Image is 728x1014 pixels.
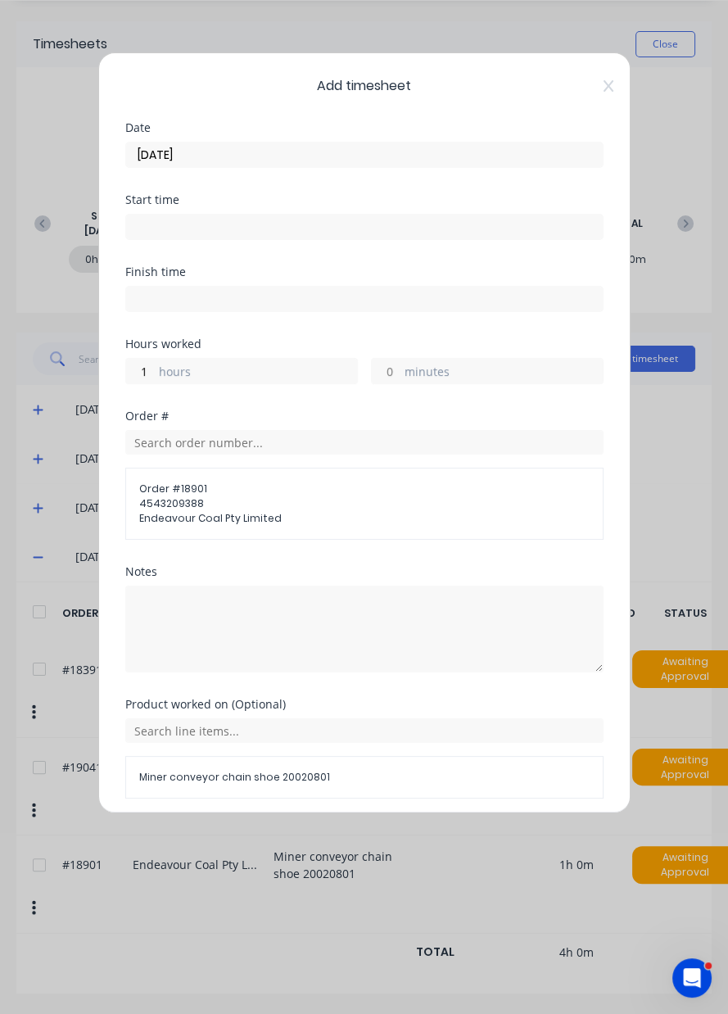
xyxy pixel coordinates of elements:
[125,194,604,206] div: Start time
[125,699,604,710] div: Product worked on (Optional)
[139,511,590,526] span: Endeavour Coal Pty Limited
[672,958,712,998] iframe: Intercom live chat
[126,359,155,383] input: 0
[125,266,604,278] div: Finish time
[125,718,604,743] input: Search line items...
[159,363,357,383] label: hours
[125,430,604,455] input: Search order number...
[125,566,604,577] div: Notes
[125,76,604,96] span: Add timesheet
[125,122,604,134] div: Date
[372,359,400,383] input: 0
[139,496,590,511] span: 4543209388
[139,770,590,785] span: Miner conveyor chain shoe 20020801
[125,410,604,422] div: Order #
[125,338,604,350] div: Hours worked
[139,482,590,496] span: Order # 18901
[405,363,603,383] label: minutes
